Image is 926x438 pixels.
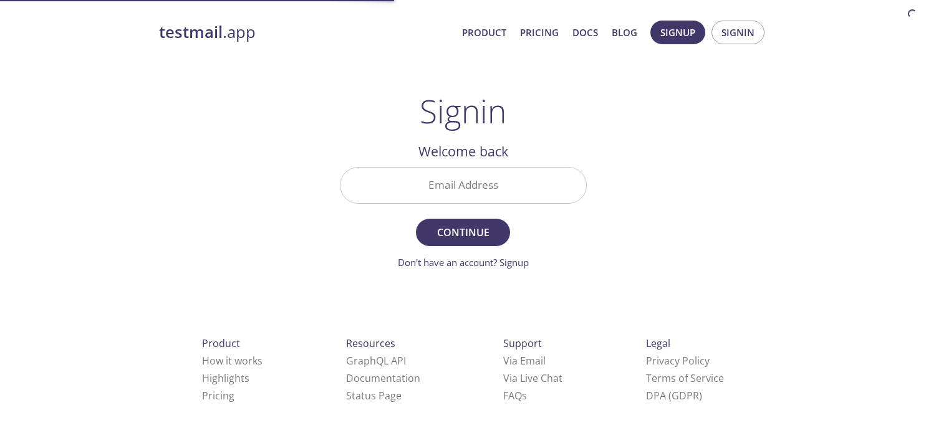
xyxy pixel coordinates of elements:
[346,354,406,368] a: GraphQL API
[420,92,506,130] h1: Signin
[340,141,587,162] h2: Welcome back
[202,354,263,368] a: How it works
[202,371,249,385] a: Highlights
[646,371,724,385] a: Terms of Service
[646,354,710,368] a: Privacy Policy
[159,22,452,43] a: testmail.app
[503,389,527,402] a: FAQ
[650,21,705,44] button: Signup
[711,21,764,44] button: Signin
[660,24,695,40] span: Signup
[520,24,559,40] a: Pricing
[462,24,506,40] a: Product
[646,336,670,350] span: Legal
[416,219,509,246] button: Continue
[346,336,395,350] span: Resources
[159,21,223,43] strong: testmail
[503,371,562,385] a: Via Live Chat
[346,389,402,402] a: Status Page
[572,24,598,40] a: Docs
[398,256,529,269] a: Don't have an account? Signup
[346,371,420,385] a: Documentation
[503,354,546,368] a: Via Email
[430,224,496,241] span: Continue
[202,336,240,350] span: Product
[646,389,702,402] a: DPA (GDPR)
[522,389,527,402] span: s
[503,336,542,350] span: Support
[202,389,234,402] a: Pricing
[721,24,755,40] span: Signin
[612,24,637,40] a: Blog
